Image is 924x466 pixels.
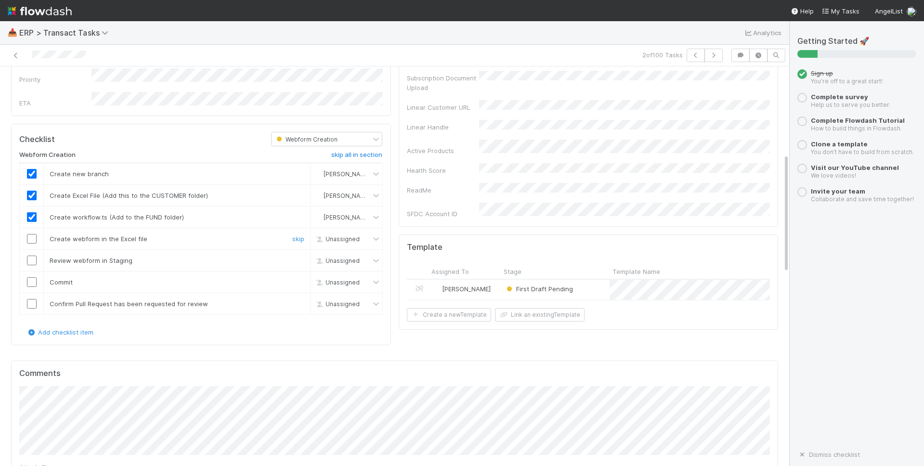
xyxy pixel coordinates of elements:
img: avatar_11833ecc-818b-4748-aee0-9d6cf8466369.png [907,7,916,16]
small: How to build things in Flowdash. [811,125,902,132]
span: Sign up [811,69,833,77]
span: My Tasks [821,7,859,15]
span: Stage [504,267,521,276]
a: Complete survey [811,93,868,101]
small: Help us to serve you better. [811,101,890,108]
span: Create new branch [50,170,109,178]
h6: Webform Creation [19,151,76,159]
a: Dismiss checklist [797,451,860,458]
span: Unassigned [314,279,360,286]
small: Collaborate and save time together! [811,195,914,203]
a: Visit our YouTube channel [811,164,899,171]
div: ETA [19,98,91,108]
span: Unassigned [314,257,360,264]
div: Priority [19,75,91,84]
div: SFDC Account ID [407,209,479,219]
span: [PERSON_NAME] [442,285,491,293]
span: Create webform in the Excel file [50,235,147,243]
small: You’re off to a great start! [811,78,883,85]
a: Complete Flowdash Tutorial [811,116,905,124]
img: avatar_ec9c1780-91d7-48bb-898e-5f40cebd5ff8.png [433,285,441,293]
h6: skip all in section [331,151,382,159]
div: Subscription Document Upload [407,73,479,92]
span: ERP > Transact Tasks [19,28,113,38]
img: logo-inverted-e16ddd16eac7371096b0.svg [8,3,72,19]
img: avatar_11833ecc-818b-4748-aee0-9d6cf8466369.png [314,170,322,178]
a: Clone a template [811,140,868,148]
span: Unassigned [314,235,360,243]
h5: Comments [19,369,770,378]
button: Link an existingTemplate [495,308,585,322]
span: Assigned To [431,267,469,276]
img: avatar_11833ecc-818b-4748-aee0-9d6cf8466369.png [314,192,322,199]
div: Linear Customer URL [407,103,479,112]
h5: Getting Started 🚀 [797,37,916,46]
span: [PERSON_NAME] [324,214,371,221]
a: skip all in section [331,151,382,163]
span: Review webform in Staging [50,257,132,264]
img: avatar_11833ecc-818b-4748-aee0-9d6cf8466369.png [314,213,322,221]
div: [PERSON_NAME] [432,284,491,294]
a: skip [292,235,304,243]
h5: Template [407,243,442,252]
span: Unassigned [314,300,360,308]
div: First Draft Pending [505,284,573,294]
span: Commit [50,278,73,286]
small: You don’t have to build from scratch. [811,148,914,155]
span: Webform Creation [274,136,338,143]
div: Active Products [407,146,479,155]
span: Confirm Pull Request has been requested for review [50,300,208,308]
span: Create workflow.ts (Add to the FUND folder) [50,213,184,221]
div: ReadMe [407,185,479,195]
div: Linear Handle [407,122,479,132]
div: Health Score [407,166,479,175]
span: AngelList [875,7,903,15]
span: Create Excel File (Add this to the CUSTOMER folder) [50,192,208,199]
small: We love videos! [811,172,856,179]
h5: Checklist [19,135,55,144]
a: My Tasks [821,6,859,16]
a: Analytics [743,27,781,39]
div: Help [791,6,814,16]
button: Create a newTemplate [407,308,491,322]
span: Template Name [612,267,660,276]
a: Add checklist item [26,328,93,336]
span: [PERSON_NAME] [324,170,371,178]
span: 📥 [8,28,17,37]
span: 2 of 100 Tasks [642,50,683,60]
span: [PERSON_NAME] [324,192,371,199]
span: First Draft Pending [505,285,573,293]
a: Invite your team [811,187,865,195]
